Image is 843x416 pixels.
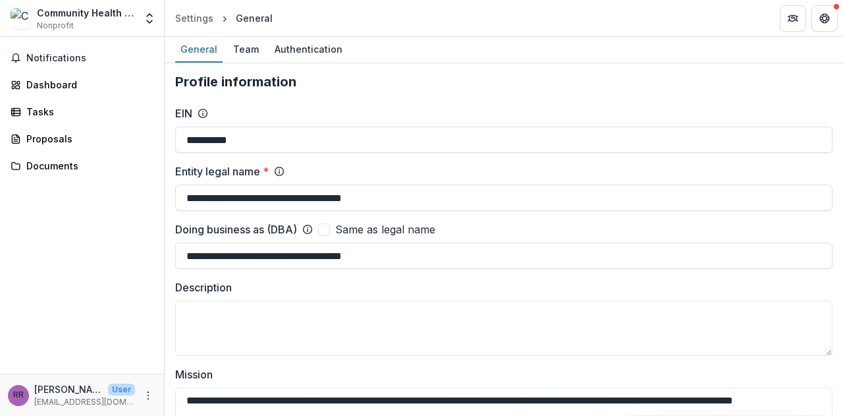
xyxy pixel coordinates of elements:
[175,163,269,179] label: Entity legal name
[175,74,832,90] h2: Profile information
[5,74,159,96] a: Dashboard
[140,5,159,32] button: Open entity switcher
[26,53,153,64] span: Notifications
[26,78,148,92] div: Dashboard
[175,105,192,121] label: EIN
[175,37,223,63] a: General
[269,37,348,63] a: Authentication
[780,5,806,32] button: Partners
[26,132,148,146] div: Proposals
[170,9,219,28] a: Settings
[5,128,159,150] a: Proposals
[175,11,213,25] div: Settings
[170,9,278,28] nav: breadcrumb
[269,40,348,59] div: Authentication
[5,155,159,177] a: Documents
[13,391,24,400] div: Riisa Rawlins
[140,388,156,403] button: More
[175,40,223,59] div: General
[228,37,264,63] a: Team
[11,8,32,29] img: Community Health Commission of Missouri
[236,11,273,25] div: General
[811,5,838,32] button: Get Help
[335,222,435,237] span: Same as legal name
[5,101,159,123] a: Tasks
[175,280,825,295] label: Description
[37,20,74,32] span: Nonprofit
[108,384,135,396] p: User
[34,382,103,396] p: [PERSON_NAME]
[26,159,148,173] div: Documents
[34,396,135,408] p: [EMAIL_ADDRESS][DOMAIN_NAME]
[228,40,264,59] div: Team
[5,47,159,69] button: Notifications
[26,105,148,119] div: Tasks
[175,367,825,382] label: Mission
[175,222,297,237] label: Doing business as (DBA)
[37,6,135,20] div: Community Health Commission of [US_STATE]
